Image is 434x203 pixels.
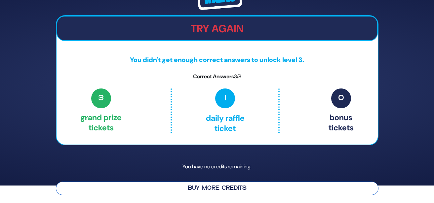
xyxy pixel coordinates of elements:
p: You didn't get enough correct answers to unlock level 3. [57,55,378,65]
p: Daily Raffle ticket [186,88,264,133]
p: Grand Prize tickets [80,88,122,133]
p: Correct Answers [57,73,378,81]
span: 3 [91,88,111,108]
span: 1 [215,88,235,108]
p: Bonus tickets [329,88,354,133]
span: 0 [331,88,351,108]
span: 3/8 [234,73,241,80]
p: You have no credits remaining. [56,157,378,176]
button: Buy More Credits [56,182,378,195]
h2: Try Again [57,22,377,35]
